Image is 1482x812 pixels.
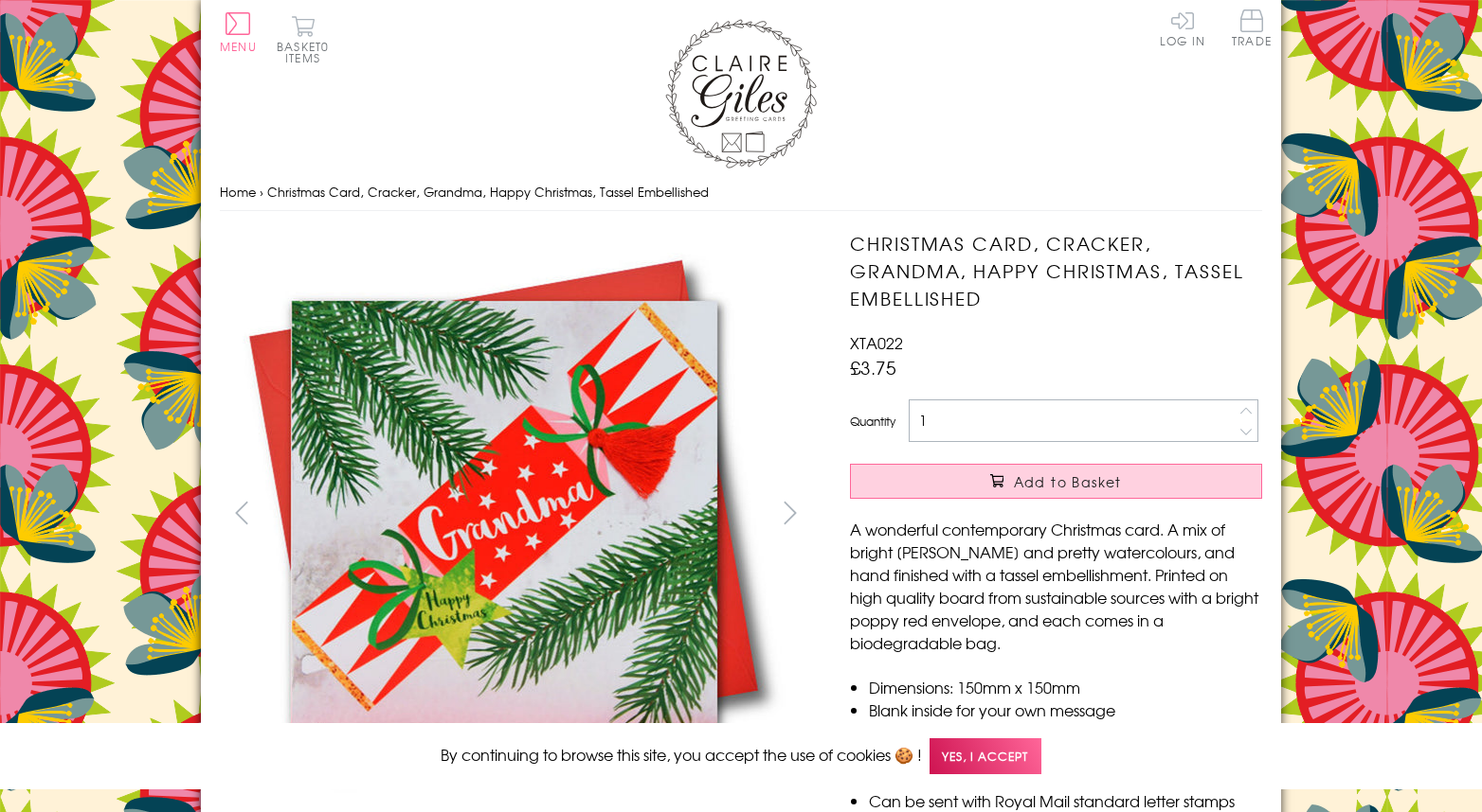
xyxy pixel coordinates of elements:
[277,15,329,63] button: Basket0 items
[869,676,1262,698] li: Dimensions: 150mm x 150mm
[267,183,709,201] span: Christmas Card, Cracker, Grandma, Happy Christmas, Tassel Embellished
[769,491,812,534] button: next
[285,38,329,66] span: 0 items
[850,331,903,354] span: XTA022
[869,698,1262,721] li: Blank inside for your own message
[850,230,1262,311] h1: Christmas Card, Cracker, Grandma, Happy Christmas, Tassel Embellished
[869,789,1262,812] li: Can be sent with Royal Mail standard letter stamps
[1232,9,1272,46] span: Trade
[1160,9,1205,46] a: Log In
[220,173,1262,212] nav: breadcrumbs
[930,738,1041,775] span: Yes, I accept
[1014,472,1122,491] span: Add to Basket
[850,354,896,380] span: £3.75
[220,491,262,534] button: prev
[850,413,895,430] label: Quantity
[665,19,817,168] img: Claire Giles Greetings Cards
[220,38,257,55] span: Menu
[220,12,257,52] button: Menu
[850,518,1262,654] p: A wonderful contemporary Christmas card. A mix of bright [PERSON_NAME] and pretty watercolours, a...
[812,230,1381,798] img: Christmas Card, Cracker, Grandma, Happy Christmas, Tassel Embellished
[850,464,1262,499] button: Add to Basket
[220,230,788,797] img: Christmas Card, Cracker, Grandma, Happy Christmas, Tassel Embellished
[1232,9,1272,50] a: Trade
[869,721,1262,744] li: Printed in the U.K on quality 350gsm board
[220,183,256,201] a: Home
[260,183,263,201] span: ›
